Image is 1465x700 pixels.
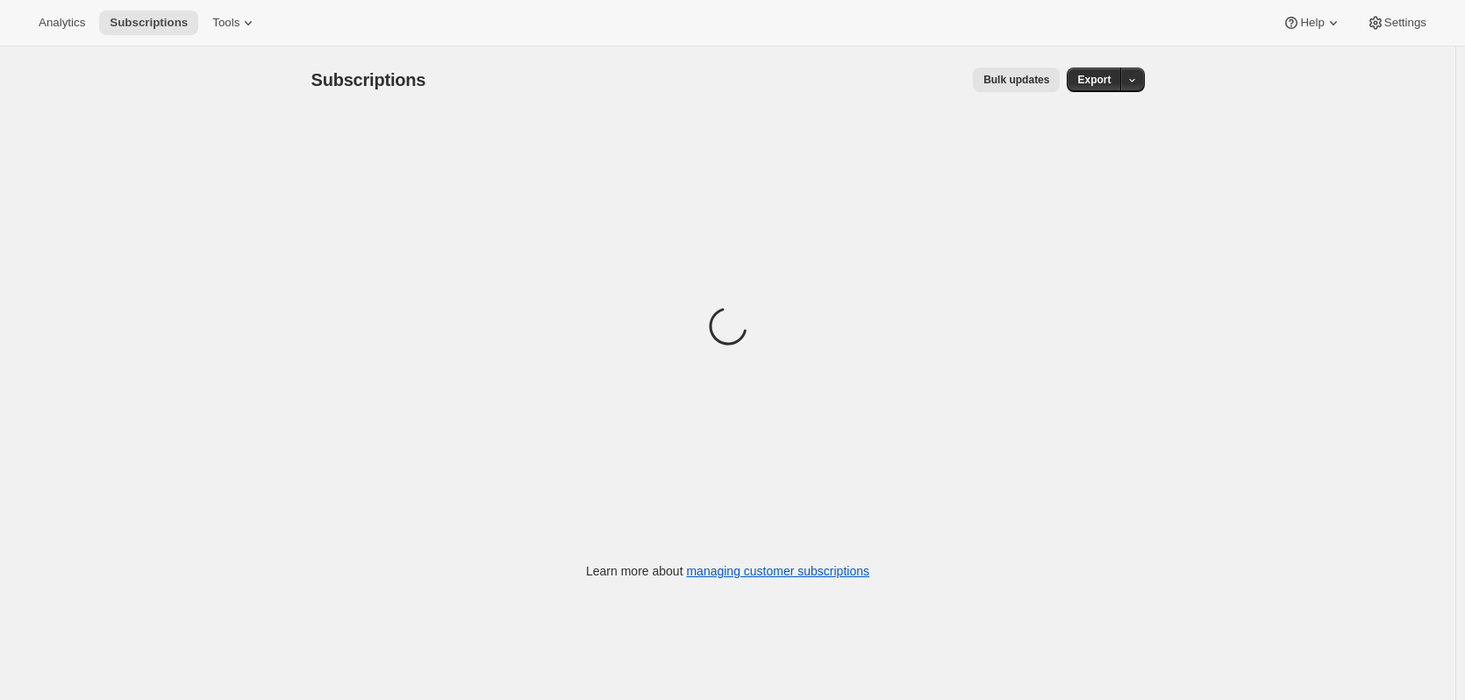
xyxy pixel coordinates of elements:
[39,16,85,30] span: Analytics
[586,562,869,580] p: Learn more about
[1356,11,1437,35] button: Settings
[973,68,1060,92] button: Bulk updates
[983,73,1049,87] span: Bulk updates
[686,564,869,578] a: managing customer subscriptions
[311,70,426,89] span: Subscriptions
[99,11,198,35] button: Subscriptions
[202,11,268,35] button: Tools
[1384,16,1426,30] span: Settings
[28,11,96,35] button: Analytics
[110,16,188,30] span: Subscriptions
[1300,16,1324,30] span: Help
[1077,73,1111,87] span: Export
[212,16,239,30] span: Tools
[1272,11,1352,35] button: Help
[1067,68,1121,92] button: Export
